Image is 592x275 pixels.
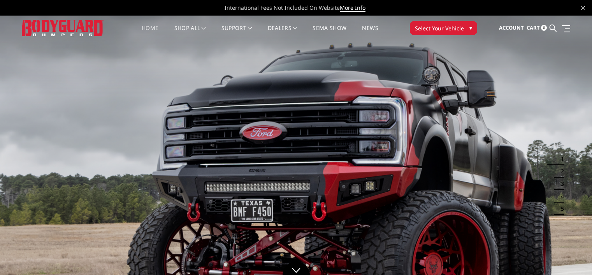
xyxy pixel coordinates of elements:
[221,25,252,41] a: Support
[527,18,547,39] a: Cart 0
[313,25,346,41] a: SEMA Show
[469,24,472,32] span: ▾
[556,178,564,190] button: 3 of 5
[556,190,564,203] button: 4 of 5
[340,4,365,12] a: More Info
[527,24,540,31] span: Cart
[499,24,524,31] span: Account
[362,25,378,41] a: News
[556,165,564,178] button: 2 of 5
[556,203,564,215] button: 5 of 5
[410,21,477,35] button: Select Your Vehicle
[174,25,206,41] a: shop all
[556,153,564,165] button: 1 of 5
[283,261,310,275] a: Click to Down
[142,25,158,41] a: Home
[499,18,524,39] a: Account
[541,25,547,31] span: 0
[268,25,297,41] a: Dealers
[415,24,464,32] span: Select Your Vehicle
[22,20,104,36] img: BODYGUARD BUMPERS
